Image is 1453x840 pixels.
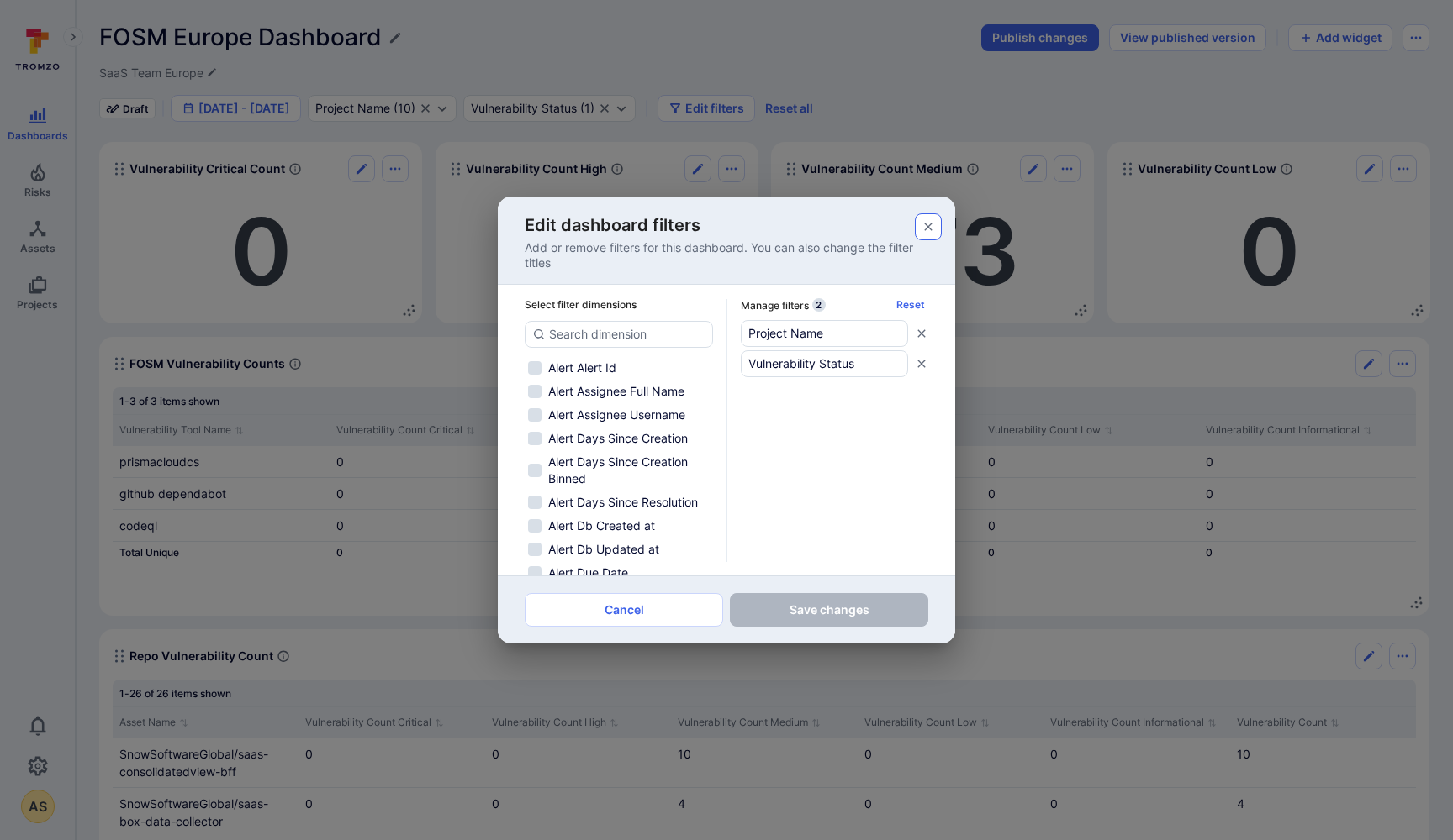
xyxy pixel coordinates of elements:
span: Add or remove filters for this dashboard. You can also change the filter titles [525,240,942,270]
span: Select filter dimensions [525,298,713,311]
button: Save changes [730,593,928,627]
span: Alert Alert Id [548,360,616,376]
span: Alert Db Updated at [548,541,659,558]
span: Alert Days Since Creation Binned [548,454,710,487]
div: Dimension: Vulnerability Status [741,350,909,377]
span: 2 [812,298,826,312]
span: Alert Days Since Resolution [548,494,698,511]
button: Cancel [525,593,723,627]
div: Dimension: Project Name [741,320,909,347]
span: Manage filters [741,299,809,312]
span: Alert Assignee Username [548,407,685,423]
span: Alert Assignee Full Name [548,383,684,400]
input: Search dimension [549,326,705,343]
span: Alert Due Date [548,564,628,581]
span: Edit dashboard filters [525,213,700,240]
span: Alert Days Since Creation [548,430,688,447]
button: Reset [893,298,928,311]
span: Alert Db Created at [548,517,655,534]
